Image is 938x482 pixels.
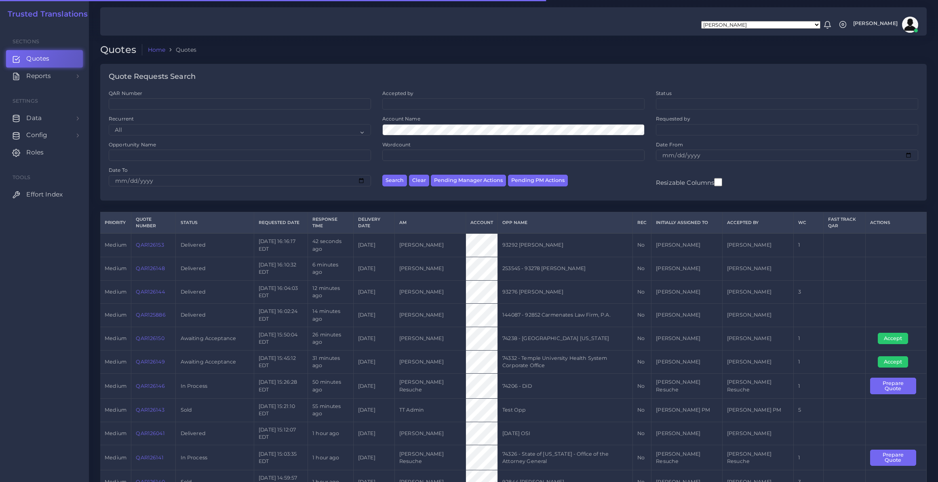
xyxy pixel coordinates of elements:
[497,233,632,257] td: 93292 [PERSON_NAME]
[100,212,131,233] th: Priority
[136,289,164,295] a: QAR126144
[353,233,394,257] td: [DATE]
[632,422,651,445] td: No
[136,455,163,461] a: QAR126141
[497,257,632,280] td: 253545 - 93278 [PERSON_NAME]
[105,312,126,318] span: medium
[823,212,865,233] th: Fast Track QAR
[651,304,723,327] td: [PERSON_NAME]
[870,383,922,389] a: Prepare Quote
[353,374,394,399] td: [DATE]
[394,327,466,350] td: [PERSON_NAME]
[870,450,916,466] button: Prepare Quote
[632,399,651,422] td: No
[26,148,44,157] span: Roles
[722,374,793,399] td: [PERSON_NAME] Resuche
[176,257,254,280] td: Delivered
[105,407,126,413] span: medium
[308,399,353,422] td: 55 minutes ago
[6,68,83,85] a: Reports
[497,280,632,304] td: 93276 [PERSON_NAME]
[131,212,176,233] th: Quote Number
[497,212,632,233] th: Opp Name
[308,257,353,280] td: 6 minutes ago
[109,141,156,148] label: Opportunity Name
[176,304,254,327] td: Delivered
[714,177,722,187] input: Resizable Columns
[26,72,51,80] span: Reports
[254,280,308,304] td: [DATE] 16:04:03 EDT
[26,131,47,140] span: Config
[394,399,466,422] td: TT Admin
[165,46,196,54] li: Quotes
[105,242,126,248] span: medium
[651,374,723,399] td: [PERSON_NAME] Resuche
[13,98,38,104] span: Settings
[254,374,308,399] td: [DATE] 15:26:28 EDT
[308,374,353,399] td: 50 minutes ago
[176,374,254,399] td: In Process
[308,233,353,257] td: 42 seconds ago
[656,90,672,97] label: Status
[431,175,506,186] button: Pending Manager Actions
[308,350,353,374] td: 31 minutes ago
[793,212,823,233] th: WC
[497,399,632,422] td: Test Opp
[308,422,353,445] td: 1 hour ago
[632,304,651,327] td: No
[13,174,31,180] span: Tools
[793,350,823,374] td: 1
[353,212,394,233] th: Delivery Date
[651,212,723,233] th: Initially Assigned to
[176,445,254,470] td: In Process
[176,212,254,233] th: Status
[353,304,394,327] td: [DATE]
[651,280,723,304] td: [PERSON_NAME]
[109,115,134,122] label: Recurrent
[100,44,142,56] h2: Quotes
[26,54,49,63] span: Quotes
[878,333,908,344] button: Accept
[651,399,723,422] td: [PERSON_NAME] PM
[722,280,793,304] td: [PERSON_NAME]
[136,407,164,413] a: QAR126143
[254,257,308,280] td: [DATE] 16:10:32 EDT
[651,233,723,257] td: [PERSON_NAME]
[176,233,254,257] td: Delivered
[853,21,898,26] span: [PERSON_NAME]
[632,445,651,470] td: No
[254,327,308,350] td: [DATE] 15:50:04 EDT
[722,212,793,233] th: Accepted by
[497,445,632,470] td: 74326 - State of [US_STATE] - Office of the Attorney General
[722,327,793,350] td: [PERSON_NAME]
[382,175,407,186] button: Search
[656,115,690,122] label: Requested by
[793,327,823,350] td: 1
[353,280,394,304] td: [DATE]
[382,141,411,148] label: Wordcount
[105,335,126,341] span: medium
[353,257,394,280] td: [DATE]
[6,127,83,144] a: Config
[105,455,126,461] span: medium
[382,115,420,122] label: Account Name
[878,356,908,368] button: Accept
[651,257,723,280] td: [PERSON_NAME]
[382,90,414,97] label: Accepted by
[651,422,723,445] td: [PERSON_NAME]
[308,304,353,327] td: 14 minutes ago
[13,38,39,44] span: Sections
[353,445,394,470] td: [DATE]
[136,383,164,389] a: QAR126146
[651,445,723,470] td: [PERSON_NAME] Resuche
[394,233,466,257] td: [PERSON_NAME]
[722,422,793,445] td: [PERSON_NAME]
[394,257,466,280] td: [PERSON_NAME]
[105,359,126,365] span: medium
[176,399,254,422] td: Sold
[308,445,353,470] td: 1 hour ago
[632,280,651,304] td: No
[105,430,126,436] span: medium
[793,374,823,399] td: 1
[254,304,308,327] td: [DATE] 16:02:24 EDT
